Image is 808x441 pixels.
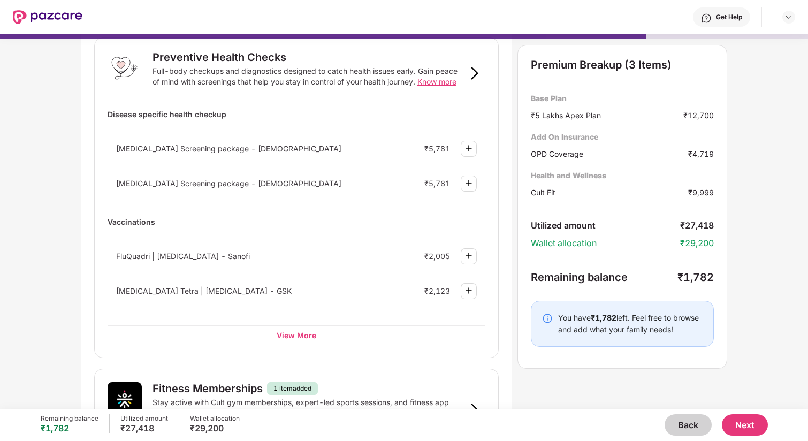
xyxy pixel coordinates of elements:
[701,13,712,24] img: svg+xml;base64,PHN2ZyBpZD0iSGVscC0zMngzMiIgeG1sbnM9Imh0dHA6Ly93d3cudzMub3JnLzIwMDAvc3ZnIiB3aWR0aD...
[120,414,168,423] div: Utilized amount
[153,51,286,64] div: Preventive Health Checks
[677,271,714,284] div: ₹1,782
[108,51,142,85] img: Preventive Health Checks
[108,325,485,345] div: View More
[190,414,240,423] div: Wallet allocation
[424,144,450,153] div: ₹5,781
[591,313,616,322] b: ₹1,782
[531,110,683,121] div: ₹5 Lakhs Apex Plan
[462,142,475,155] img: svg+xml;base64,PHN2ZyBpZD0iUGx1cy0zMngzMiIgeG1sbnM9Imh0dHA6Ly93d3cudzMub3JnLzIwMDAvc3ZnIiB3aWR0aD...
[424,286,450,295] div: ₹2,123
[665,414,712,436] button: Back
[153,382,263,395] div: Fitness Memberships
[108,212,485,231] div: Vaccinations
[531,132,714,142] div: Add On Insurance
[41,414,98,423] div: Remaining balance
[116,179,341,188] span: [MEDICAL_DATA] Screening package - [DEMOGRAPHIC_DATA]
[688,187,714,198] div: ₹9,999
[468,67,481,80] img: svg+xml;base64,PHN2ZyB3aWR0aD0iOSIgaGVpZ2h0PSIxNiIgdmlld0JveD0iMCAwIDkgMTYiIGZpbGw9Im5vbmUiIHhtbG...
[190,423,240,434] div: ₹29,200
[41,423,98,434] div: ₹1,782
[722,414,768,436] button: Next
[680,220,714,231] div: ₹27,418
[716,13,742,21] div: Get Help
[531,271,677,284] div: Remaining balance
[680,238,714,249] div: ₹29,200
[108,382,142,416] img: Fitness Memberships
[558,312,703,336] div: You have left. Feel free to browse and add what your family needs!
[531,58,714,71] div: Premium Breakup (3 Items)
[542,313,553,324] img: svg+xml;base64,PHN2ZyBpZD0iSW5mby0yMHgyMCIgeG1sbnM9Imh0dHA6Ly93d3cudzMub3JnLzIwMDAvc3ZnIiB3aWR0aD...
[417,77,456,86] span: Know more
[531,238,680,249] div: Wallet allocation
[116,286,292,295] span: [MEDICAL_DATA] Tetra | [MEDICAL_DATA] - GSK
[462,249,475,262] img: svg+xml;base64,PHN2ZyBpZD0iUGx1cy0zMngzMiIgeG1sbnM9Imh0dHA6Ly93d3cudzMub3JnLzIwMDAvc3ZnIiB3aWR0aD...
[531,187,688,198] div: Cult Fit
[424,179,450,188] div: ₹5,781
[120,423,168,434] div: ₹27,418
[116,252,250,261] span: FluQuadri | [MEDICAL_DATA] - Sanofi
[784,13,793,21] img: svg+xml;base64,PHN2ZyBpZD0iRHJvcGRvd24tMzJ4MzIiIHhtbG5zPSJodHRwOi8vd3d3LnczLm9yZy8yMDAwL3N2ZyIgd2...
[108,105,485,124] div: Disease specific health checkup
[153,66,464,87] div: Full-body checkups and diagnostics designed to catch health issues early. Gain peace of mind with...
[531,170,714,180] div: Health and Wellness
[462,177,475,189] img: svg+xml;base64,PHN2ZyBpZD0iUGx1cy0zMngzMiIgeG1sbnM9Imh0dHA6Ly93d3cudzMub3JnLzIwMDAvc3ZnIiB3aWR0aD...
[462,284,475,297] img: svg+xml;base64,PHN2ZyBpZD0iUGx1cy0zMngzMiIgeG1sbnM9Imh0dHA6Ly93d3cudzMub3JnLzIwMDAvc3ZnIiB3aWR0aD...
[683,110,714,121] div: ₹12,700
[468,404,481,416] img: svg+xml;base64,PHN2ZyB3aWR0aD0iOSIgaGVpZ2h0PSIxNiIgdmlld0JveD0iMCAwIDkgMTYiIGZpbGw9Im5vbmUiIHhtbG...
[267,382,318,395] div: 1 item added
[153,397,464,429] div: Stay active with Cult gym memberships, expert-led sports sessions, and fitness app subscriptions ...
[531,93,714,103] div: Base Plan
[424,252,450,261] div: ₹2,005
[688,148,714,159] div: ₹4,719
[116,144,341,153] span: [MEDICAL_DATA] Screening package - [DEMOGRAPHIC_DATA]
[531,148,688,159] div: OPD Coverage
[531,220,680,231] div: Utilized amount
[13,10,82,24] img: New Pazcare Logo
